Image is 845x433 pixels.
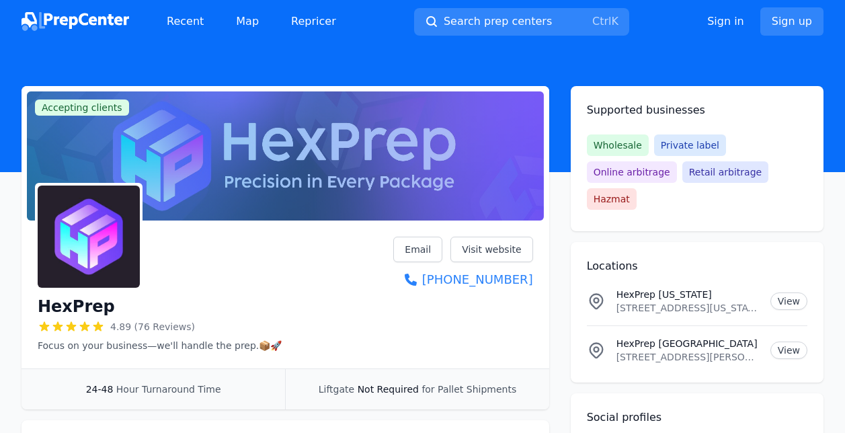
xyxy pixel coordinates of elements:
[393,237,442,262] a: Email
[611,15,618,28] kbd: K
[393,270,532,289] a: [PHONE_NUMBER]
[156,8,214,35] a: Recent
[444,13,552,30] span: Search prep centers
[760,7,823,36] a: Sign up
[587,409,807,426] h2: Social profiles
[421,384,516,395] span: for Pallet Shipments
[414,8,629,36] button: Search prep centersCtrlK
[587,134,649,156] span: Wholesale
[22,12,129,31] img: PrepCenter
[35,100,129,116] span: Accepting clients
[616,288,760,301] p: HexPrep [US_STATE]
[707,13,744,30] a: Sign in
[587,188,637,210] span: Hazmat
[225,8,270,35] a: Map
[587,102,807,118] h2: Supported businesses
[770,292,807,310] a: View
[38,296,115,317] h1: HexPrep
[450,237,533,262] a: Visit website
[86,384,114,395] span: 24-48
[587,258,807,274] h2: Locations
[280,8,347,35] a: Repricer
[38,339,282,352] p: Focus on your business—we'll handle the prep.📦🚀
[358,384,419,395] span: Not Required
[654,134,726,156] span: Private label
[616,350,760,364] p: [STREET_ADDRESS][PERSON_NAME][US_STATE]
[319,384,354,395] span: Liftgate
[797,385,829,417] iframe: Intercom live chat
[116,384,221,395] span: Hour Turnaround Time
[592,15,611,28] kbd: Ctrl
[110,320,195,333] span: 4.89 (76 Reviews)
[682,161,768,183] span: Retail arbitrage
[616,337,760,350] p: HexPrep [GEOGRAPHIC_DATA]
[38,186,140,288] img: HexPrep
[616,301,760,315] p: [STREET_ADDRESS][US_STATE]
[770,342,807,359] a: View
[587,161,677,183] span: Online arbitrage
